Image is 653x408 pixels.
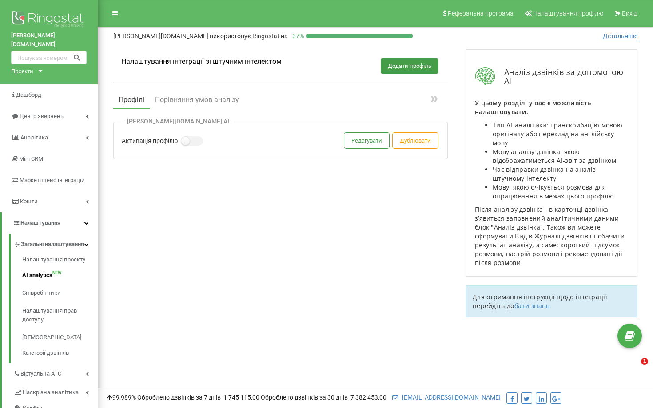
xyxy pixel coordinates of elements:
[20,134,48,141] span: Аналiтика
[19,155,43,162] span: Mini CRM
[475,67,628,85] div: Аналіз дзвінків за допомогою AI
[121,57,282,66] h1: Налаштування інтеграції зі штучним інтелектом
[107,394,136,401] span: 99,989%
[603,32,637,40] span: Детальніше
[288,32,306,40] p: 37 %
[641,358,648,365] span: 1
[22,255,98,266] a: Налаштування проєкту
[22,266,98,284] a: AI analyticsNEW
[392,394,501,401] a: [EMAIL_ADDRESS][DOMAIN_NAME]
[22,346,98,357] a: Категорії дзвінків
[475,205,628,267] p: Після аналізу дзвінка - в карточці дзвінка зʼявиться заповнений аналітичними даними блок "Аналіз ...
[448,10,514,17] span: Реферальна програма
[20,198,38,205] span: Кошти
[210,32,288,40] span: використовує Ringostat на
[113,92,150,109] button: Профілі
[622,10,637,17] span: Вихід
[11,51,87,64] input: Пошук за номером
[13,382,98,400] a: Наскрізна аналітика
[223,394,259,401] u: 1 745 115,00
[137,394,259,401] span: Оброблено дзвінків за 7 днів :
[393,133,438,148] button: Дублювати
[122,136,178,145] label: Активація профілю
[344,133,389,148] button: Редагувати
[123,118,234,125] div: [PERSON_NAME][DOMAIN_NAME] AI
[261,394,386,401] span: Оброблено дзвінків за 30 днів :
[533,10,603,17] span: Налаштування профілю
[113,32,288,40] p: [PERSON_NAME][DOMAIN_NAME]
[20,219,60,226] span: Налаштування
[21,240,84,249] span: Загальні налаштування
[350,394,386,401] u: 7 382 453,00
[11,67,33,75] div: Проєкти
[493,183,628,201] li: Мову, якою очікується розмова для опрацювання в межах цього профілю
[22,302,98,329] a: Налаштування прав доступу
[11,9,87,31] img: Ringostat logo
[20,369,61,378] span: Віртуальна АТС
[475,99,628,116] p: У цьому розділі у вас є можливість налаштовувати:
[623,358,644,379] iframe: Intercom live chat
[13,363,98,382] a: Віртуальна АТС
[150,92,244,108] button: Порівняння умов аналізу
[22,329,98,346] a: [DEMOGRAPHIC_DATA]
[22,284,98,302] a: Співробітники
[493,147,628,165] li: Мову аналізу дзвінка, якою відображатиметься AI-звіт за дзвінком
[473,293,630,310] p: Для отримання інструкції щодо інтеграції перейдіть до
[493,121,628,147] li: Тип AI-аналітики: транскрибацію мовою оригіналу або переклад на англійську мову
[514,301,550,310] a: бази знань
[381,58,438,74] button: Додати профіль
[13,234,98,252] a: Загальні налаштування
[20,113,64,119] span: Центр звернень
[16,91,41,98] span: Дашборд
[20,177,85,183] span: Маркетплейс інтеграцій
[493,165,628,183] li: Час відправки дзвінка на аналіз штучному інтелекту
[23,388,79,397] span: Наскрізна аналітика
[2,212,98,234] a: Налаштування
[11,31,87,49] a: [PERSON_NAME][DOMAIN_NAME]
